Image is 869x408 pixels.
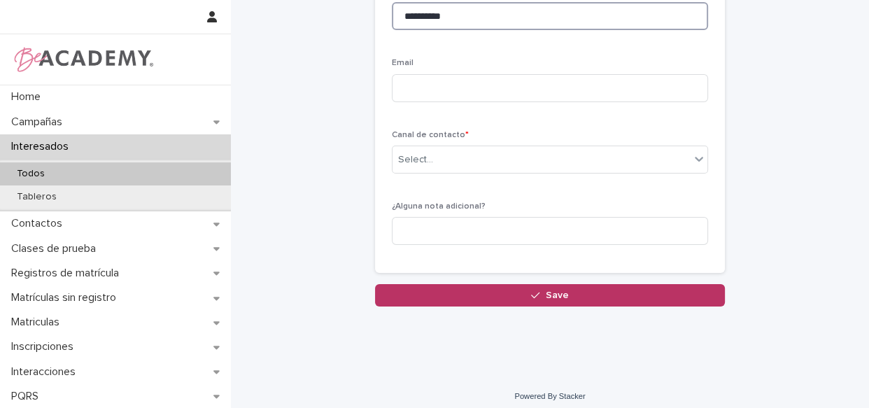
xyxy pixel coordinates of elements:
div: Select... [398,153,433,167]
button: Save [375,284,725,307]
p: Matriculas [6,316,71,329]
p: Home [6,90,52,104]
p: PQRS [6,390,50,403]
span: Email [392,59,414,67]
p: Contactos [6,217,73,230]
p: Inscripciones [6,340,85,353]
p: Todos [6,168,56,180]
p: Tableros [6,191,68,203]
p: Matrículas sin registro [6,291,127,304]
img: WPrjXfSUmiLcdUfaYY4Q [11,45,155,73]
p: Registros de matrícula [6,267,130,280]
span: Canal de contacto [392,131,469,139]
p: Interesados [6,140,80,153]
p: Clases de prueba [6,242,107,255]
p: Interacciones [6,365,87,379]
span: Save [546,290,569,300]
a: Powered By Stacker [514,392,585,400]
p: Campañas [6,115,73,129]
span: ¿Alguna nota adicional? [392,202,486,211]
